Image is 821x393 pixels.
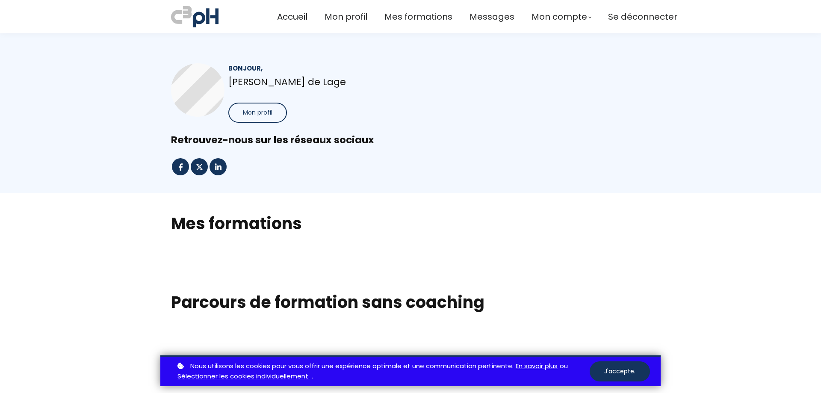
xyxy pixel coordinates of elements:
[590,361,650,381] button: J'accepte.
[277,10,307,24] a: Accueil
[171,292,650,313] h1: Parcours de formation sans coaching
[608,10,677,24] a: Se déconnecter
[384,10,452,24] a: Mes formations
[190,361,514,372] span: Nous utilisons les cookies pour vous offrir une expérience optimale et une communication pertinente.
[177,371,310,382] a: Sélectionner les cookies individuellement.
[228,74,396,89] p: [PERSON_NAME] de Lage
[171,213,650,234] h2: Mes formations
[171,4,219,29] img: a70bc7685e0efc0bd0b04b3506828469.jpeg
[470,10,514,24] a: Messages
[532,10,587,24] span: Mon compte
[175,361,590,382] p: ou .
[228,103,287,123] button: Mon profil
[325,10,367,24] a: Mon profil
[516,361,558,372] a: En savoir plus
[171,133,650,147] div: Retrouvez-nous sur les réseaux sociaux
[243,108,272,117] span: Mon profil
[228,63,396,73] div: Bonjour,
